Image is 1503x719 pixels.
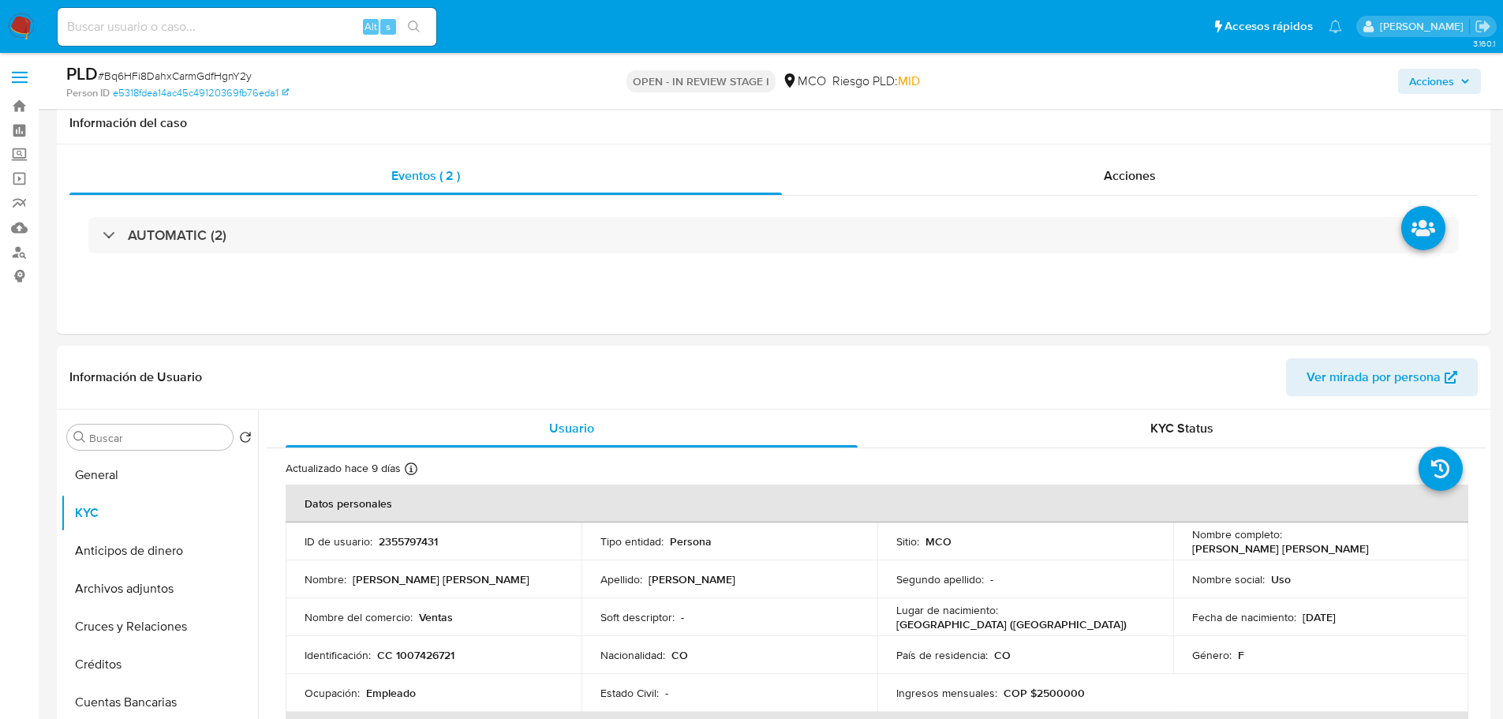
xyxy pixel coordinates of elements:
[1409,69,1454,94] span: Acciones
[898,72,920,90] span: MID
[600,572,642,586] p: Apellido :
[73,431,86,444] button: Buscar
[832,73,920,90] span: Riesgo PLD:
[896,603,998,617] p: Lugar de nacimiento :
[1192,572,1265,586] p: Nombre social :
[353,572,529,586] p: [PERSON_NAME] [PERSON_NAME]
[549,419,594,437] span: Usuario
[398,16,430,38] button: search-icon
[61,456,258,494] button: General
[128,227,226,244] h3: AUTOMATIC (2)
[386,19,391,34] span: s
[990,572,993,586] p: -
[896,572,984,586] p: Segundo apellido :
[377,648,454,662] p: CC 1007426721
[61,646,258,683] button: Créditos
[1192,527,1282,541] p: Nombre completo :
[1004,686,1085,700] p: COP $2500000
[66,86,110,100] b: Person ID
[365,19,377,34] span: Alt
[896,686,997,700] p: Ingresos mensuales :
[1192,648,1232,662] p: Género :
[305,686,360,700] p: Ocupación :
[286,485,1468,522] th: Datos personales
[1398,69,1481,94] button: Acciones
[1192,610,1296,624] p: Fecha de nacimiento :
[58,17,436,37] input: Buscar usuario o caso...
[305,648,371,662] p: Identificación :
[896,617,1127,631] p: [GEOGRAPHIC_DATA] ([GEOGRAPHIC_DATA])
[782,73,826,90] div: MCO
[896,534,919,549] p: Sitio :
[379,534,438,549] p: 2355797431
[1329,20,1342,33] a: Notificaciones
[896,648,988,662] p: País de residencia :
[88,217,1459,253] div: AUTOMATIC (2)
[649,572,735,586] p: [PERSON_NAME]
[925,534,952,549] p: MCO
[391,167,460,185] span: Eventos ( 2 )
[69,115,1478,131] h1: Información del caso
[1475,18,1491,35] a: Salir
[1307,358,1441,396] span: Ver mirada por persona
[671,648,688,662] p: CO
[419,610,453,624] p: Ventas
[1104,167,1156,185] span: Acciones
[600,534,664,549] p: Tipo entidad :
[113,86,289,100] a: e5318fdea14ac45c49120369fb76eda1
[69,369,202,385] h1: Información de Usuario
[305,534,372,549] p: ID de usuario :
[626,70,776,92] p: OPEN - IN REVIEW STAGE I
[1238,648,1244,662] p: F
[1192,541,1369,556] p: [PERSON_NAME] [PERSON_NAME]
[600,610,675,624] p: Soft descriptor :
[665,686,668,700] p: -
[305,572,346,586] p: Nombre :
[305,610,413,624] p: Nombre del comercio :
[66,61,98,86] b: PLD
[681,610,684,624] p: -
[61,494,258,532] button: KYC
[61,570,258,608] button: Archivos adjuntos
[239,431,252,448] button: Volver al orden por defecto
[89,431,226,445] input: Buscar
[1271,572,1291,586] p: Uso
[286,461,401,476] p: Actualizado hace 9 días
[61,532,258,570] button: Anticipos de dinero
[61,608,258,646] button: Cruces y Relaciones
[1150,419,1213,437] span: KYC Status
[1224,18,1313,35] span: Accesos rápidos
[98,68,252,84] span: # Bq6HFi8DahxCarmGdfHgnY2y
[366,686,416,700] p: Empleado
[1286,358,1478,396] button: Ver mirada por persona
[994,648,1011,662] p: CO
[600,648,665,662] p: Nacionalidad :
[600,686,659,700] p: Estado Civil :
[670,534,712,549] p: Persona
[1380,19,1469,34] p: felipe.cayon@mercadolibre.com
[1303,610,1336,624] p: [DATE]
